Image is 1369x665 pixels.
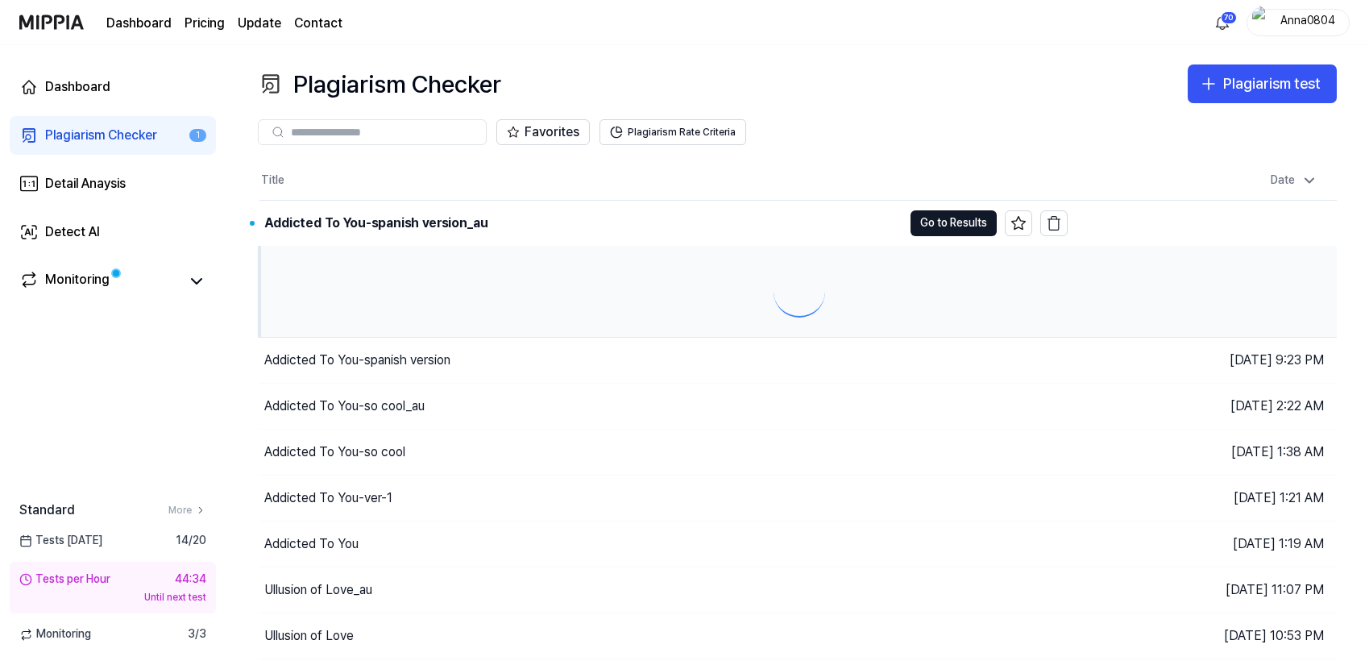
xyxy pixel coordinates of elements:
[1276,13,1339,31] div: Anna0804
[19,270,180,293] a: Monitoring
[1252,6,1272,39] img: profile
[264,214,488,233] div: Addicted To You-spanish version_au
[1068,429,1337,475] td: [DATE] 1:38 AM
[45,126,157,145] div: Plagiarism Checker
[258,64,501,103] div: Plagiarism Checker
[911,210,997,236] button: Go to Results
[1221,11,1237,24] div: 70
[45,174,126,193] div: Detail Anaysis
[1068,337,1337,383] td: [DATE] 9:23 PM
[189,129,206,143] div: 1
[19,626,91,642] span: Monitoring
[10,213,216,251] a: Detect AI
[1068,200,1337,246] td: [DATE] 9:32 PM
[1068,383,1337,429] td: [DATE] 2:22 AM
[10,68,216,106] a: Dashboard
[259,161,1068,200] th: Title
[19,501,75,520] span: Standard
[106,14,172,33] a: Dashboard
[1209,10,1235,35] button: 알림70
[1223,73,1321,96] div: Plagiarism test
[185,14,225,33] button: Pricing
[264,488,392,508] div: Addicted To You-ver-1
[19,533,102,549] span: Tests [DATE]
[1068,475,1337,521] td: [DATE] 1:21 AM
[496,119,590,145] button: Favorites
[264,626,354,646] div: Ullusion of Love
[264,351,450,370] div: Addicted To You-spanish version
[175,571,206,588] div: 44:34
[264,580,372,600] div: Ullusion of Love_au
[188,626,206,642] span: 3 / 3
[168,504,206,517] a: More
[45,222,100,242] div: Detect AI
[294,14,342,33] a: Contact
[10,164,216,203] a: Detail Anaysis
[45,270,110,293] div: Monitoring
[1068,567,1337,613] td: [DATE] 11:07 PM
[238,14,281,33] a: Update
[1264,168,1324,193] div: Date
[1068,521,1337,567] td: [DATE] 1:19 AM
[10,116,216,155] a: Plagiarism Checker1
[1247,9,1350,36] button: profileAnna0804
[1188,64,1337,103] button: Plagiarism test
[264,443,405,462] div: Addicted To You-so cool
[264,397,425,416] div: Addicted To You-so cool_au
[599,119,746,145] button: Plagiarism Rate Criteria
[264,534,359,554] div: Addicted To You
[19,571,110,588] div: Tests per Hour
[19,591,206,605] div: Until next test
[1213,13,1232,32] img: 알림
[1068,613,1337,659] td: [DATE] 10:53 PM
[176,533,206,549] span: 14 / 20
[45,77,110,97] div: Dashboard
